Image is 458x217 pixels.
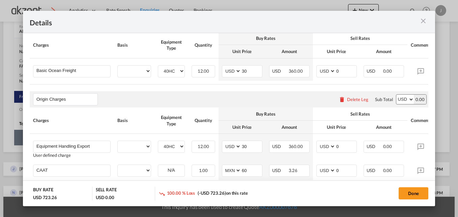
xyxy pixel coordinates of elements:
input: 0 [336,66,356,76]
span: 0.00 [383,168,392,173]
input: 30 [241,141,262,151]
th: Amount [360,121,407,134]
md-icon: icon-close m-3 fg-AAA8AD cursor [419,17,427,25]
th: Unit Price [313,121,360,134]
th: Unit Price [219,121,266,134]
span: USD [367,168,382,173]
div: User defined charge [33,153,111,158]
input: Charge Name [36,141,110,151]
th: Comments [407,107,434,134]
div: SELL RATE [96,187,117,194]
md-input-container: Equipment Handling Export [33,141,110,151]
div: Delete Leg [347,97,368,102]
span: USD [272,68,288,74]
div: Buy Rates [222,111,310,117]
input: 0 [336,165,356,175]
span: 3.26 [289,168,298,173]
div: Details [30,18,389,26]
md-icon: icon-trending-down [159,190,165,197]
div: Buy Rates [222,35,310,41]
input: 30 [241,66,262,76]
span: 0.00 [383,68,392,74]
div: Sub Total [375,96,393,102]
input: Charge Name [36,66,110,76]
div: Equipment Type [158,39,185,51]
div: Quantity [192,117,215,123]
span: (-USD 723.26) [198,190,226,196]
button: Done [399,187,428,199]
span: 100.00 % Loss [167,190,195,196]
th: Amount [360,45,407,58]
select: per_hbl [118,165,151,176]
span: 12.00 [198,144,209,149]
th: Unit Price [219,45,266,58]
input: Leg Name [36,94,97,104]
md-icon: icon-delete [339,96,345,103]
div: Basis [117,42,151,48]
input: Charge Name [36,165,110,175]
div: Basis [117,117,151,123]
span: 1.00 [199,168,208,173]
th: Unit Price [313,45,360,58]
div: Charges [33,117,111,123]
button: Delete Leg [339,97,368,102]
md-dialog: Port of Loading ... [23,11,435,206]
div: 0.00 [414,95,426,104]
div: Sell Rates [316,35,404,41]
th: Amount [266,45,313,58]
div: Sell Rates [316,111,404,117]
span: 12.00 [198,68,209,74]
select: per equipment [118,141,151,152]
md-input-container: CAAT [33,165,110,175]
th: Amount [266,121,313,134]
span: USD [272,144,288,149]
span: USD [272,168,288,173]
th: Comments [407,32,434,58]
input: 0 [336,141,356,151]
span: USD [367,144,382,149]
span: 360.00 [289,68,303,74]
div: BUY RATE [33,187,53,194]
div: Charges [33,42,111,48]
div: Equipment Type [158,114,185,126]
div: Quantity [192,42,215,48]
div: on this rate [159,190,248,197]
span: 0.00 [383,144,392,149]
div: N/A [158,165,184,175]
span: 360.00 [289,144,303,149]
input: 60 [241,165,262,175]
span: USD [367,68,382,74]
div: USD 723.26 [33,194,57,200]
md-input-container: Basic Ocean Freight [33,66,110,76]
div: USD 0.00 [96,194,114,200]
select: per equipment [118,66,151,76]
